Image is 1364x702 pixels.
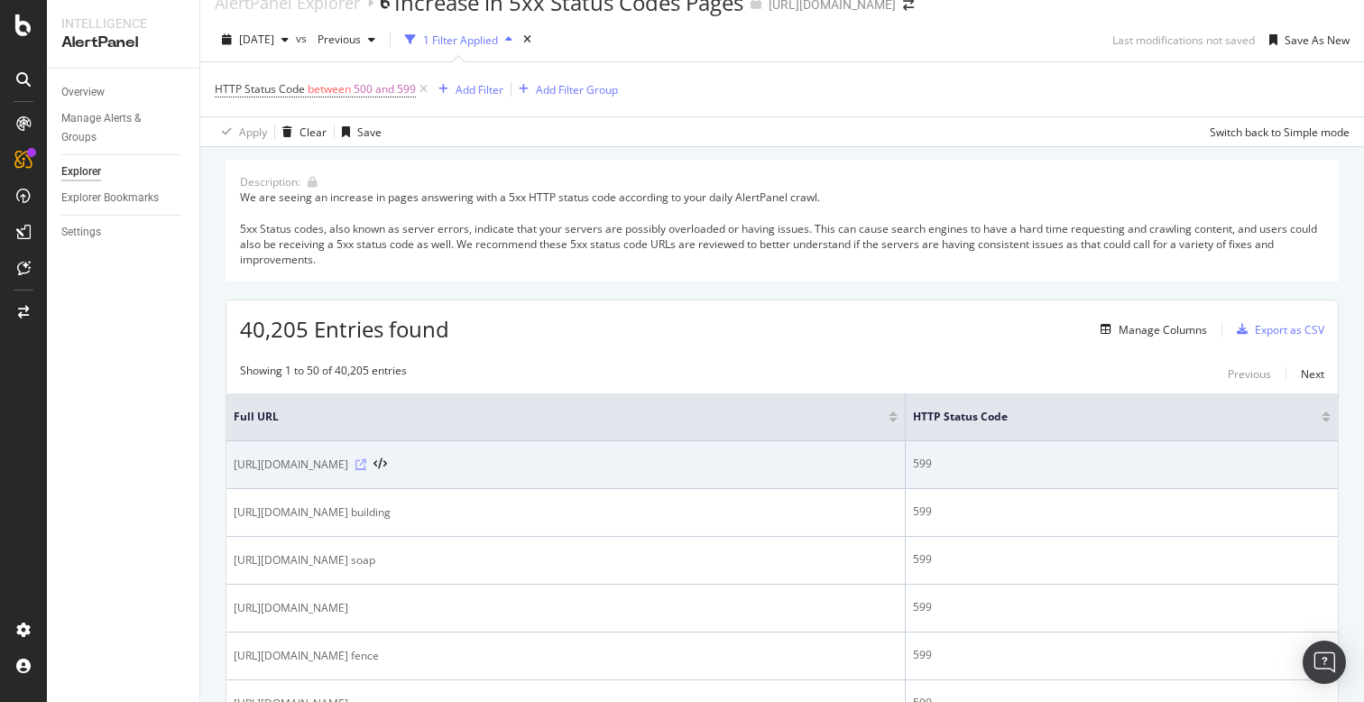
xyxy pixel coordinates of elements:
[310,32,361,47] span: Previous
[239,32,274,47] span: 2025 Sep. 23rd
[431,79,503,100] button: Add Filter
[234,551,375,569] span: [URL][DOMAIN_NAME] soap
[234,456,348,474] span: [URL][DOMAIN_NAME]
[234,599,348,617] span: [URL][DOMAIN_NAME]
[240,189,1324,267] div: We are seeing an increase in pages answering with a 5xx HTTP status code according to your daily ...
[1119,322,1207,337] div: Manage Columns
[61,14,185,32] div: Intelligence
[913,503,1331,520] div: 599
[240,363,407,384] div: Showing 1 to 50 of 40,205 entries
[61,162,101,181] div: Explorer
[1093,319,1207,340] button: Manage Columns
[1255,322,1324,337] div: Export as CSV
[1301,363,1324,384] button: Next
[61,223,187,242] a: Settings
[61,189,187,208] a: Explorer Bookmarks
[61,109,170,147] div: Manage Alerts & Groups
[1112,32,1255,48] div: Last modifications not saved
[1262,25,1350,54] button: Save As New
[61,83,105,102] div: Overview
[456,82,503,97] div: Add Filter
[357,125,382,140] div: Save
[1228,363,1271,384] button: Previous
[61,223,101,242] div: Settings
[355,459,366,470] a: Visit Online Page
[354,77,416,102] span: 500 and 599
[215,25,296,54] button: [DATE]
[1285,32,1350,48] div: Save As New
[215,117,267,146] button: Apply
[234,409,862,425] span: Full URL
[310,25,382,54] button: Previous
[240,314,449,344] span: 40,205 Entries found
[1210,125,1350,140] div: Switch back to Simple mode
[913,409,1295,425] span: HTTP Status Code
[1301,366,1324,382] div: Next
[373,458,387,471] button: View HTML Source
[335,117,382,146] button: Save
[275,117,327,146] button: Clear
[913,599,1331,615] div: 599
[61,109,187,147] a: Manage Alerts & Groups
[308,81,351,97] span: between
[913,551,1331,568] div: 599
[913,647,1331,663] div: 599
[215,81,305,97] span: HTTP Status Code
[536,82,618,97] div: Add Filter Group
[423,32,498,48] div: 1 Filter Applied
[1203,117,1350,146] button: Switch back to Simple mode
[61,32,185,53] div: AlertPanel
[1230,315,1324,344] button: Export as CSV
[520,31,535,49] div: times
[61,83,187,102] a: Overview
[1228,366,1271,382] div: Previous
[300,125,327,140] div: Clear
[240,174,300,189] div: Description:
[511,79,618,100] button: Add Filter Group
[913,456,1331,472] div: 599
[234,647,379,665] span: [URL][DOMAIN_NAME] fence
[239,125,267,140] div: Apply
[234,503,391,522] span: [URL][DOMAIN_NAME] building
[61,189,159,208] div: Explorer Bookmarks
[1303,641,1346,684] div: Open Intercom Messenger
[61,162,187,181] a: Explorer
[398,25,520,54] button: 1 Filter Applied
[296,31,310,46] span: vs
